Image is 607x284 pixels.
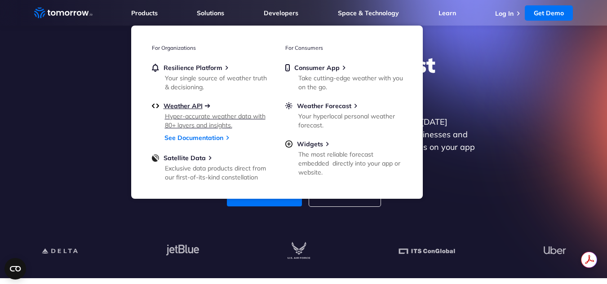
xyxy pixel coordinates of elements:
[298,150,403,177] div: The most reliable forecast embedded directly into your app or website.
[525,5,573,21] a: Get Demo
[164,102,203,110] span: Weather API
[131,9,158,17] a: Products
[4,258,26,280] button: Open CMP widget
[152,64,159,72] img: bell.svg
[197,9,224,17] a: Solutions
[285,64,402,90] a: Consumer AppTake cutting-edge weather with you on the go.
[264,9,298,17] a: Developers
[285,102,402,128] a: Weather ForecastYour hyperlocal personal weather forecast.
[298,74,403,92] div: Take cutting-edge weather with you on the go.
[152,154,159,162] img: satellite-data-menu.png
[285,102,292,110] img: sun.svg
[165,112,270,130] div: Hyper-accurate weather data with 80+ layers and insights.
[130,51,477,105] h1: Explore the World’s Best Weather API
[130,116,477,166] p: Get reliable and precise weather data through our free API. Count on [DATE][DOMAIN_NAME] for quic...
[297,140,323,148] span: Widgets
[285,140,292,148] img: plus-circle.svg
[152,102,269,128] a: Weather APIHyper-accurate weather data with 80+ layers and insights.
[338,9,399,17] a: Space & Technology
[34,6,93,20] a: Home link
[164,154,206,162] span: Satellite Data
[164,64,222,72] span: Resilience Platform
[152,44,269,51] h3: For Organizations
[285,140,402,175] a: WidgetsThe most reliable forecast embedded directly into your app or website.
[285,64,290,72] img: mobile.svg
[164,134,223,142] a: See Documentation
[165,164,270,182] div: Exclusive data products direct from our first-of-its-kind constellation
[294,64,340,72] span: Consumer App
[285,44,402,51] h3: For Consumers
[298,112,403,130] div: Your hyperlocal personal weather forecast.
[152,64,269,90] a: Resilience PlatformYour single source of weather truth & decisioning.
[152,154,269,180] a: Satellite DataExclusive data products direct from our first-of-its-kind constellation
[165,74,270,92] div: Your single source of weather truth & decisioning.
[152,102,159,110] img: api.svg
[439,9,456,17] a: Learn
[495,9,514,17] a: Log In
[297,102,351,110] span: Weather Forecast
